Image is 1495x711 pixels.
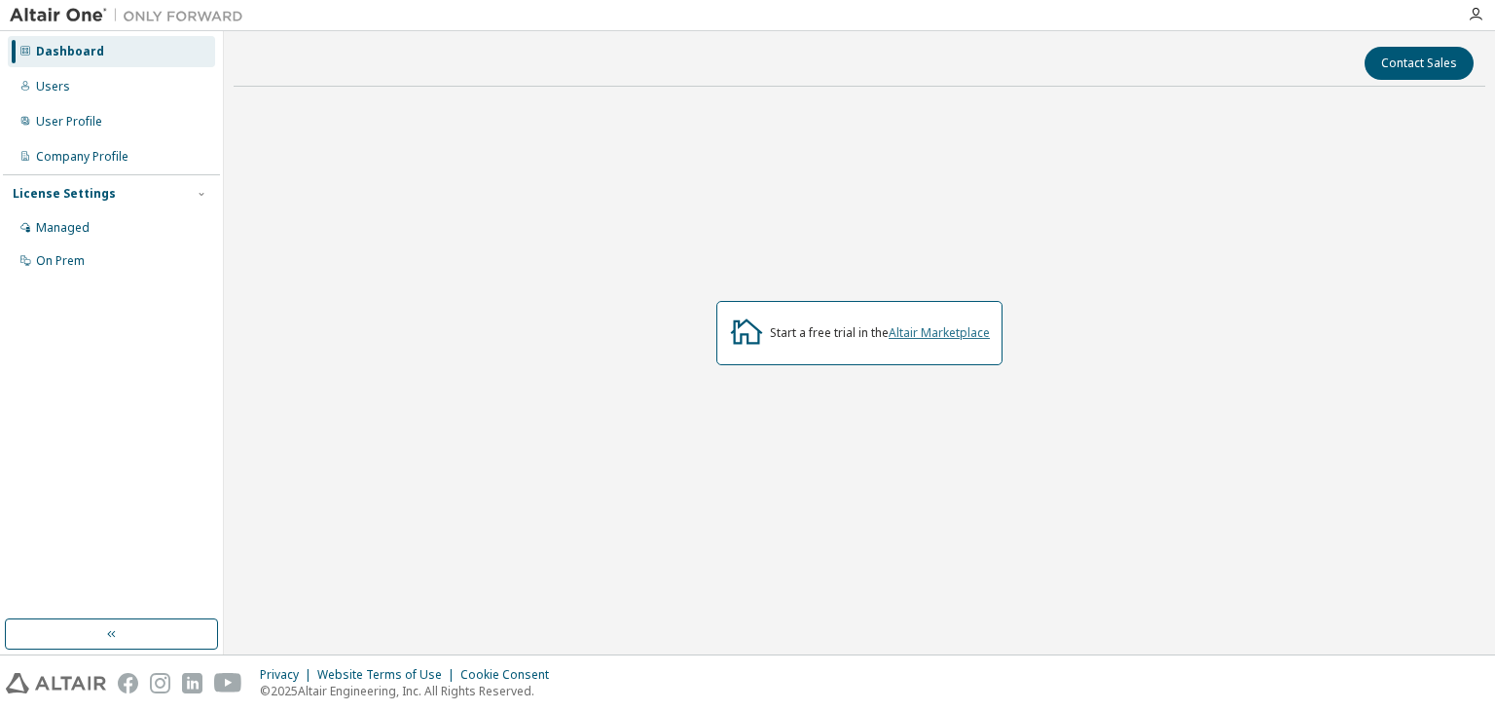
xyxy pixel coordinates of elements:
[36,114,102,130] div: User Profile
[150,673,170,693] img: instagram.svg
[770,325,990,341] div: Start a free trial in the
[317,667,460,683] div: Website Terms of Use
[6,673,106,693] img: altair_logo.svg
[36,44,104,59] div: Dashboard
[36,253,85,269] div: On Prem
[13,186,116,202] div: License Settings
[36,220,90,236] div: Managed
[36,149,128,165] div: Company Profile
[889,324,990,341] a: Altair Marketplace
[260,667,317,683] div: Privacy
[1365,47,1474,80] button: Contact Sales
[36,79,70,94] div: Users
[10,6,253,25] img: Altair One
[460,667,561,683] div: Cookie Consent
[260,683,561,699] p: © 2025 Altair Engineering, Inc. All Rights Reserved.
[118,673,138,693] img: facebook.svg
[182,673,202,693] img: linkedin.svg
[214,673,242,693] img: youtube.svg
